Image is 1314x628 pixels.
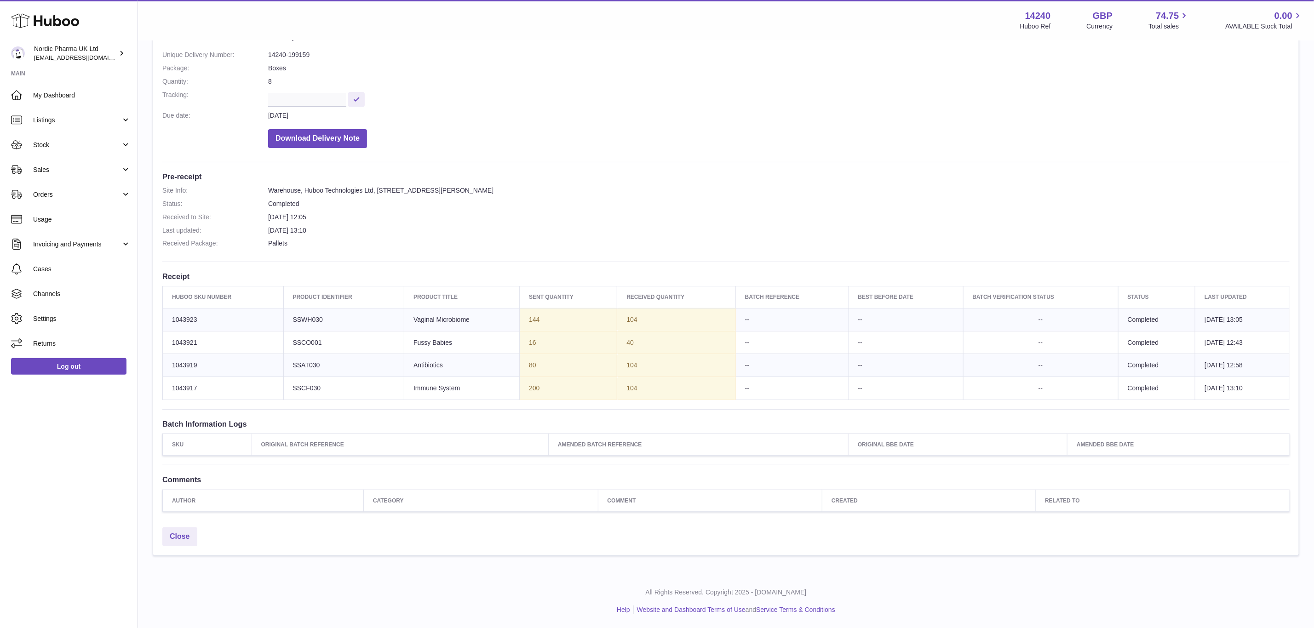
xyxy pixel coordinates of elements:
h3: Batch Information Logs [162,419,1290,429]
th: Last updated [1195,286,1290,308]
td: Vaginal Microbiome [404,308,520,331]
td: [DATE] 13:05 [1195,308,1290,331]
th: Sent Quantity [520,286,617,308]
th: Amended BBE Date [1067,434,1290,456]
a: Website and Dashboard Terms of Use [637,606,746,613]
dt: Due date: [162,111,268,120]
span: Settings [33,314,131,323]
dt: Unique Delivery Number: [162,51,268,59]
th: Product Identifier [283,286,404,308]
dt: Status: [162,200,268,208]
td: [DATE] 12:58 [1195,354,1290,377]
div: -- [973,315,1109,324]
td: 200 [520,377,617,400]
a: Help [617,606,630,613]
dd: Completed [268,200,1290,208]
td: -- [735,331,849,354]
td: SSAT030 [283,354,404,377]
span: Invoicing and Payments [33,240,121,249]
a: Close [162,527,197,546]
span: Stock [33,141,121,149]
td: Completed [1118,354,1195,377]
span: My Dashboard [33,91,131,100]
td: Immune System [404,377,520,400]
td: -- [849,308,963,331]
td: 1043919 [163,354,284,377]
dt: Received to Site: [162,213,268,222]
strong: GBP [1093,10,1113,22]
div: -- [973,384,1109,393]
span: Usage [33,215,131,224]
p: All Rights Reserved. Copyright 2025 - [DOMAIN_NAME] [145,588,1307,597]
dd: 14240-199159 [268,51,1290,59]
span: Orders [33,190,121,199]
a: Log out [11,358,126,375]
td: Completed [1118,331,1195,354]
span: 74.75 [1156,10,1179,22]
td: SSWH030 [283,308,404,331]
td: -- [735,308,849,331]
th: Original Batch Reference [252,434,548,456]
th: SKU [163,434,252,456]
dd: [DATE] 12:05 [268,213,1290,222]
div: Nordic Pharma UK Ltd [34,45,117,62]
td: Antibiotics [404,354,520,377]
td: 104 [617,308,735,331]
img: internalAdmin-14240@internal.huboo.com [11,46,25,60]
td: 104 [617,377,735,400]
dt: Received Package: [162,239,268,248]
td: SSCF030 [283,377,404,400]
dt: Tracking: [162,91,268,107]
td: Fussy Babies [404,331,520,354]
th: Related to [1036,490,1290,511]
td: SSCO001 [283,331,404,354]
td: 1043923 [163,308,284,331]
th: Received Quantity [617,286,735,308]
th: Huboo SKU Number [163,286,284,308]
span: Listings [33,116,121,125]
a: 74.75 Total sales [1148,10,1189,31]
strong: 14240 [1025,10,1051,22]
th: Original BBE Date [848,434,1067,456]
th: Category [363,490,598,511]
td: -- [735,354,849,377]
div: -- [973,361,1109,370]
dd: [DATE] 13:10 [268,226,1290,235]
td: 144 [520,308,617,331]
td: 104 [617,354,735,377]
dd: [DATE] [268,111,1290,120]
span: Channels [33,290,131,298]
span: Returns [33,339,131,348]
h3: Pre-receipt [162,171,1290,182]
span: Cases [33,265,131,274]
td: Completed [1118,377,1195,400]
th: Best Before Date [849,286,963,308]
td: 1043921 [163,331,284,354]
div: Huboo Ref [1020,22,1051,31]
div: Currency [1087,22,1113,31]
a: Service Terms & Conditions [756,606,835,613]
span: Sales [33,166,121,174]
td: 40 [617,331,735,354]
span: AVAILABLE Stock Total [1225,22,1303,31]
th: Comment [598,490,822,511]
th: Batch Verification Status [963,286,1118,308]
td: -- [849,377,963,400]
td: 1043917 [163,377,284,400]
li: and [634,605,835,614]
h3: Comments [162,474,1290,485]
td: Completed [1118,308,1195,331]
td: -- [735,377,849,400]
dt: Last updated: [162,226,268,235]
button: Download Delivery Note [268,129,367,148]
td: 16 [520,331,617,354]
dd: Pallets [268,239,1290,248]
div: -- [973,338,1109,347]
th: Author [163,490,364,511]
dt: Package: [162,64,268,73]
th: Created [822,490,1035,511]
td: 80 [520,354,617,377]
td: -- [849,331,963,354]
a: 0.00 AVAILABLE Stock Total [1225,10,1303,31]
td: -- [849,354,963,377]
